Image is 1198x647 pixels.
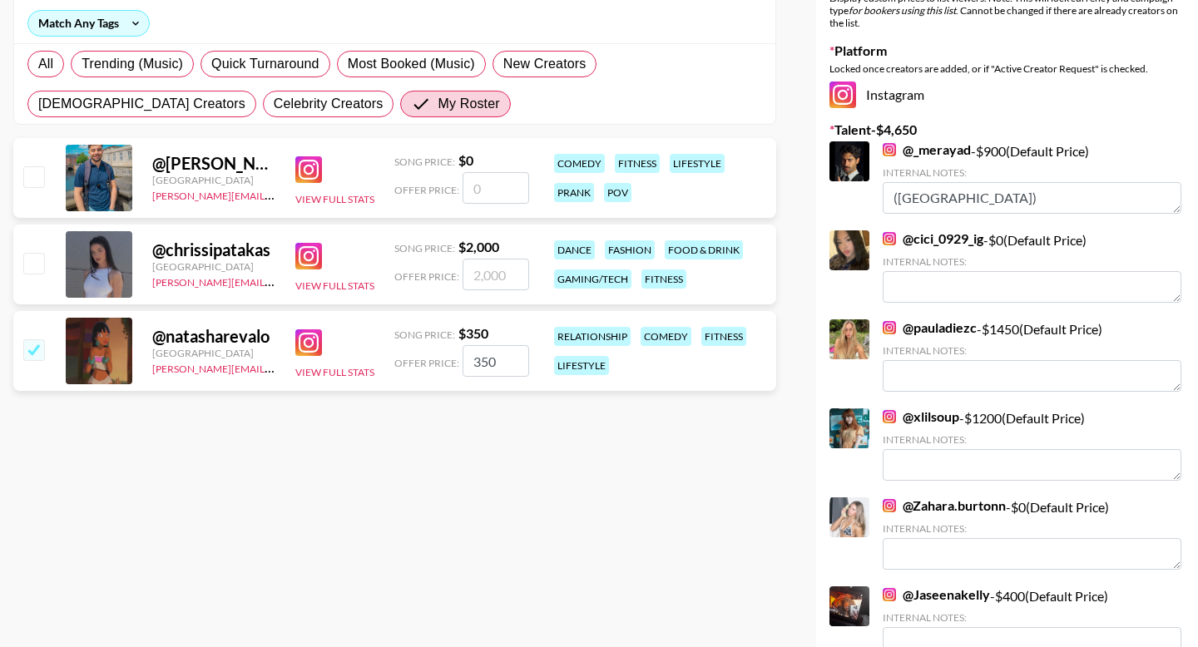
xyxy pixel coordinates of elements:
[883,433,1181,446] div: Internal Notes:
[152,347,275,359] div: [GEOGRAPHIC_DATA]
[883,166,1181,179] div: Internal Notes:
[883,182,1181,214] textarea: ([GEOGRAPHIC_DATA])
[295,156,322,183] img: Instagram
[883,408,959,425] a: @xlilsoup
[463,345,529,377] input: 350
[701,327,746,346] div: fitness
[295,329,322,356] img: Instagram
[152,240,275,260] div: @ chrissipatakas
[152,273,399,289] a: [PERSON_NAME][EMAIL_ADDRESS][DOMAIN_NAME]
[438,94,499,114] span: My Roster
[883,408,1181,481] div: - $ 1200 (Default Price)
[883,522,1181,535] div: Internal Notes:
[883,410,896,423] img: Instagram
[554,356,609,375] div: lifestyle
[82,54,183,74] span: Trending (Music)
[665,240,743,259] div: food & drink
[883,230,983,247] a: @cici_0929_ig
[394,156,455,168] span: Song Price:
[394,357,459,369] span: Offer Price:
[38,94,245,114] span: [DEMOGRAPHIC_DATA] Creators
[829,81,856,108] img: Instagram
[883,141,971,158] a: @_merayad
[883,255,1181,268] div: Internal Notes:
[883,499,896,512] img: Instagram
[152,153,275,174] div: @ [PERSON_NAME].elrifai
[295,193,374,205] button: View Full Stats
[152,326,275,347] div: @ natasharevalo
[458,325,488,341] strong: $ 350
[554,269,631,289] div: gaming/tech
[274,94,384,114] span: Celebrity Creators
[604,183,631,202] div: pov
[503,54,587,74] span: New Creators
[211,54,319,74] span: Quick Turnaround
[38,54,53,74] span: All
[458,152,473,168] strong: $ 0
[152,174,275,186] div: [GEOGRAPHIC_DATA]
[641,269,686,289] div: fitness
[152,359,399,375] a: [PERSON_NAME][EMAIL_ADDRESS][DOMAIN_NAME]
[394,242,455,254] span: Song Price:
[883,319,1181,392] div: - $ 1450 (Default Price)
[883,586,990,603] a: @Jaseenakelly
[554,240,595,259] div: dance
[883,321,896,334] img: Instagram
[394,328,455,341] span: Song Price:
[348,54,475,74] span: Most Booked (Music)
[463,172,529,204] input: 0
[605,240,655,259] div: fashion
[829,81,1185,108] div: Instagram
[829,62,1185,75] div: Locked once creators are added, or if "Active Creator Request" is checked.
[554,154,605,173] div: comedy
[152,260,275,273] div: [GEOGRAPHIC_DATA]
[394,184,459,196] span: Offer Price:
[829,121,1185,138] label: Talent - $ 4,650
[883,230,1181,303] div: - $ 0 (Default Price)
[883,232,896,245] img: Instagram
[394,270,459,283] span: Offer Price:
[883,141,1181,214] div: - $ 900 (Default Price)
[670,154,725,173] div: lifestyle
[883,319,977,336] a: @pauladiezc
[295,366,374,378] button: View Full Stats
[849,4,956,17] em: for bookers using this list
[554,183,594,202] div: prank
[295,279,374,292] button: View Full Stats
[883,497,1181,570] div: - $ 0 (Default Price)
[28,11,149,36] div: Match Any Tags
[883,344,1181,357] div: Internal Notes:
[463,259,529,290] input: 2,000
[883,588,896,601] img: Instagram
[829,42,1185,59] label: Platform
[883,497,1006,514] a: @Zahara.burtonn
[883,611,1181,624] div: Internal Notes:
[152,186,399,202] a: [PERSON_NAME][EMAIL_ADDRESS][DOMAIN_NAME]
[883,143,896,156] img: Instagram
[615,154,660,173] div: fitness
[458,239,499,254] strong: $ 2,000
[554,327,631,346] div: relationship
[295,243,322,269] img: Instagram
[641,327,691,346] div: comedy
